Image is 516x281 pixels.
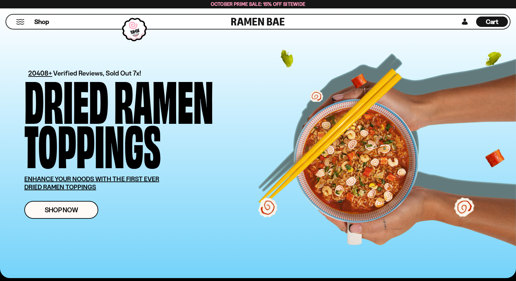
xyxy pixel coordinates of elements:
button: Mobile Menu Trigger [16,19,25,25]
a: Shop [34,17,49,27]
div: Cart [476,15,508,29]
span: Shop Now [45,206,78,213]
span: Shop [34,18,49,26]
span: October Prime Sale: 15% off Sitewide [211,1,306,7]
span: Cart [486,18,498,26]
div: Ramen [114,76,213,121]
a: Shop Now [24,201,98,219]
u: ENHANCE YOUR NOODS WITH THE FIRST EVER DRIED RAMEN TOPPINGS [24,175,159,191]
div: Toppings [24,121,161,165]
div: Dried [24,76,108,121]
